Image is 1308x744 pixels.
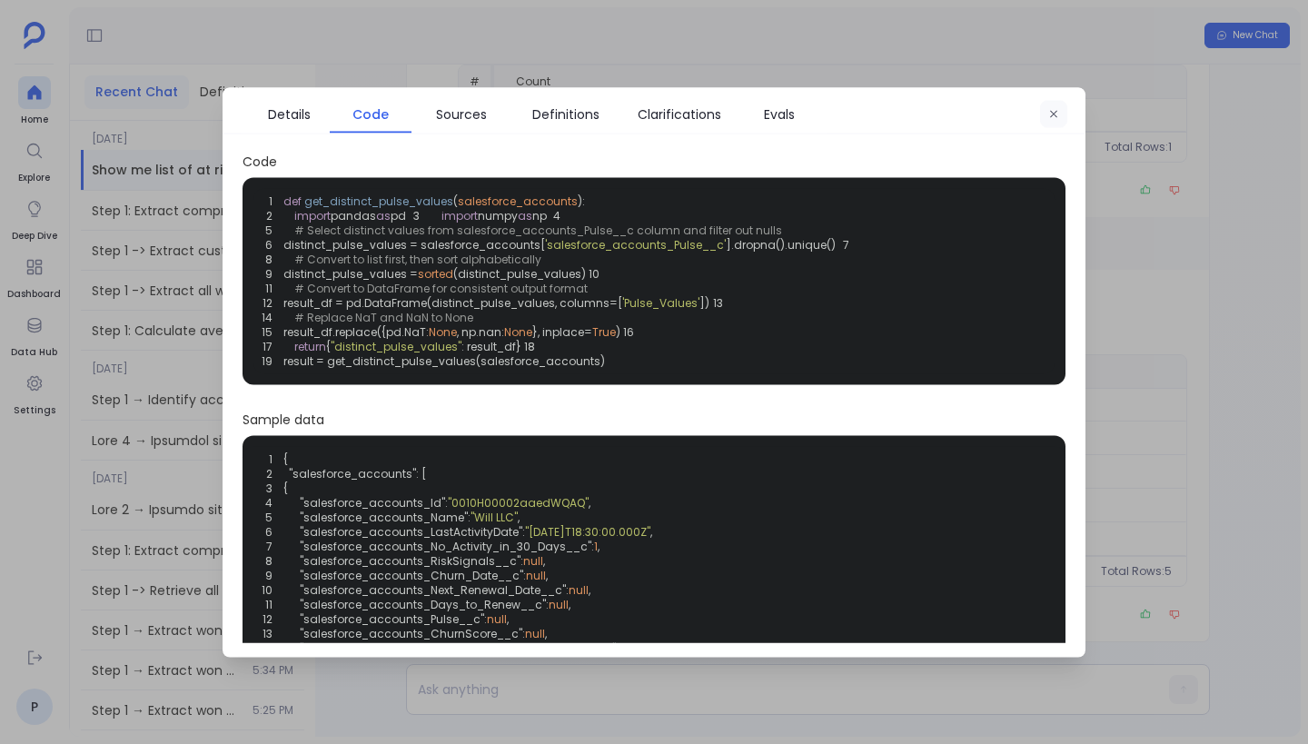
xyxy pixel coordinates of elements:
span: 16 [620,324,645,339]
span: { [248,481,1060,495]
span: "distinct_pulse_values" [331,338,461,353]
span: 12 [259,295,283,310]
span: 12 [248,611,283,626]
span: 14 [248,640,283,655]
span: 3 [248,481,283,495]
span: Code [243,152,1065,170]
span: 9 [248,568,283,582]
span: np [532,207,547,223]
span: , [598,539,599,553]
span: pd [391,207,406,223]
span: 8 [259,252,283,266]
span: : [523,568,526,582]
span: 10 [586,266,610,281]
span: : [546,597,549,611]
span: : [522,524,525,539]
span: as [518,207,532,223]
span: : [566,582,569,597]
span: (distinct_pulse_values) [453,265,586,281]
span: 14 [259,310,283,324]
span: Sample data [243,410,1065,428]
span: , [543,553,545,568]
span: ].dropna().unique() [726,236,836,252]
span: Clarifications [638,104,721,124]
span: Evals [764,104,795,124]
span: "Will LLC" [471,510,518,524]
span: , np.nan: [457,323,504,339]
span: salesforce_accounts [458,193,578,208]
span: "salesforce_accounts_No_Activity_in_30_Days__c" [300,539,591,553]
span: null [523,553,543,568]
span: , [589,582,590,597]
span: 1 [594,539,598,553]
span: 15 [259,324,283,339]
span: ]) [699,294,709,310]
span: None [429,323,457,339]
span: ( [453,193,458,208]
span: True [592,323,616,339]
span: def [283,193,302,208]
span: : [616,640,619,655]
span: 1 [259,193,283,208]
span: 8 [248,553,283,568]
span: 18 [521,339,546,353]
span: { [283,451,288,466]
span: distinct_pulse_values = [283,265,418,281]
span: 17 [259,339,283,353]
span: null [525,626,545,640]
span: , [569,597,570,611]
span: sorted [418,265,453,281]
span: 'salesforce_accounts_Pulse__c' [545,236,726,252]
span: : result_df} [461,338,521,353]
span: numpy [478,207,518,223]
span: 1 [248,451,283,466]
span: import [441,207,478,223]
span: "0010H00002aaedWQAQ" [448,495,589,510]
span: , [589,495,590,510]
span: : [468,510,471,524]
span: "salesforce_accounts_ChurnScore__c" [300,626,522,640]
code: result = get_distinct_pulse_values(salesforce_accounts) [259,193,860,368]
span: result_df.replace({pd.NaT: [283,323,429,339]
span: , [650,524,652,539]
span: "salesforce_accounts_Name" [300,510,468,524]
span: 6 [259,237,283,252]
span: 7 [248,539,283,553]
span: "salesforce_accounts_Next_Renewal_Date__c" [300,582,566,597]
span: 13 [248,626,283,640]
span: 10 [248,582,283,597]
span: ) [616,323,620,339]
span: , [639,640,640,655]
span: }, inplace= [532,323,592,339]
span: "salesforce_accounts_Churn_Date__c" [300,568,523,582]
span: return [294,338,326,353]
span: 4 [248,495,283,510]
span: , [545,626,547,640]
span: { [326,338,331,353]
span: as [376,207,391,223]
span: "salesforce_accounts_Product_Usage_ChurnScore__c" [300,640,616,655]
span: null [619,640,639,655]
span: ): [578,193,585,208]
span: "salesforce_accounts_Id" [300,495,445,510]
span: "salesforce_accounts_Days_to_Renew__c" [300,597,546,611]
span: result_df = pd.DataFrame(distinct_pulse_values, columns=[ [283,294,622,310]
span: : [445,495,448,510]
span: "salesforce_accounts" [289,466,416,481]
span: Sources [436,104,487,124]
span: 11 [259,281,283,295]
span: , [518,510,520,524]
span: 13 [709,295,734,310]
span: Details [268,104,311,124]
span: import [294,207,331,223]
span: null [526,568,546,582]
span: Definitions [532,104,599,124]
span: "salesforce_accounts_Pulse__c" [300,611,484,626]
span: : [484,611,487,626]
span: 5 [248,510,283,524]
span: 2 [259,208,283,223]
span: Code [352,104,389,124]
span: # Select distinct values from salesforce_accounts_Pulse__c column and filter out nulls [294,222,782,237]
span: "[DATE]T18:30:00.000Z" [525,524,650,539]
span: distinct_pulse_values = salesforce_accounts[ [283,236,545,252]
